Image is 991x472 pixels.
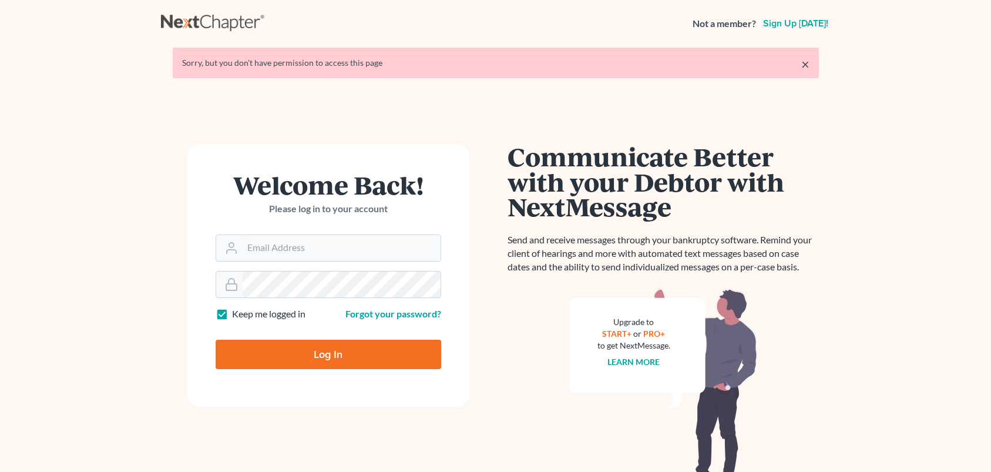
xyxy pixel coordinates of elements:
h1: Welcome Back! [216,172,441,197]
div: Upgrade to [597,316,670,328]
a: Sign up [DATE]! [761,19,831,28]
input: Email Address [243,235,441,261]
span: or [633,329,641,339]
div: Sorry, but you don't have permission to access this page [182,57,809,69]
div: to get NextMessage. [597,340,670,352]
a: × [801,57,809,71]
a: START+ [602,329,631,339]
input: Log In [216,340,441,369]
label: Keep me logged in [232,307,305,321]
strong: Not a member? [693,17,756,31]
p: Please log in to your account [216,202,441,216]
a: Forgot your password? [345,308,441,319]
a: PRO+ [643,329,665,339]
a: Learn more [607,357,660,367]
h1: Communicate Better with your Debtor with NextMessage [508,144,819,219]
p: Send and receive messages through your bankruptcy software. Remind your client of hearings and mo... [508,233,819,274]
